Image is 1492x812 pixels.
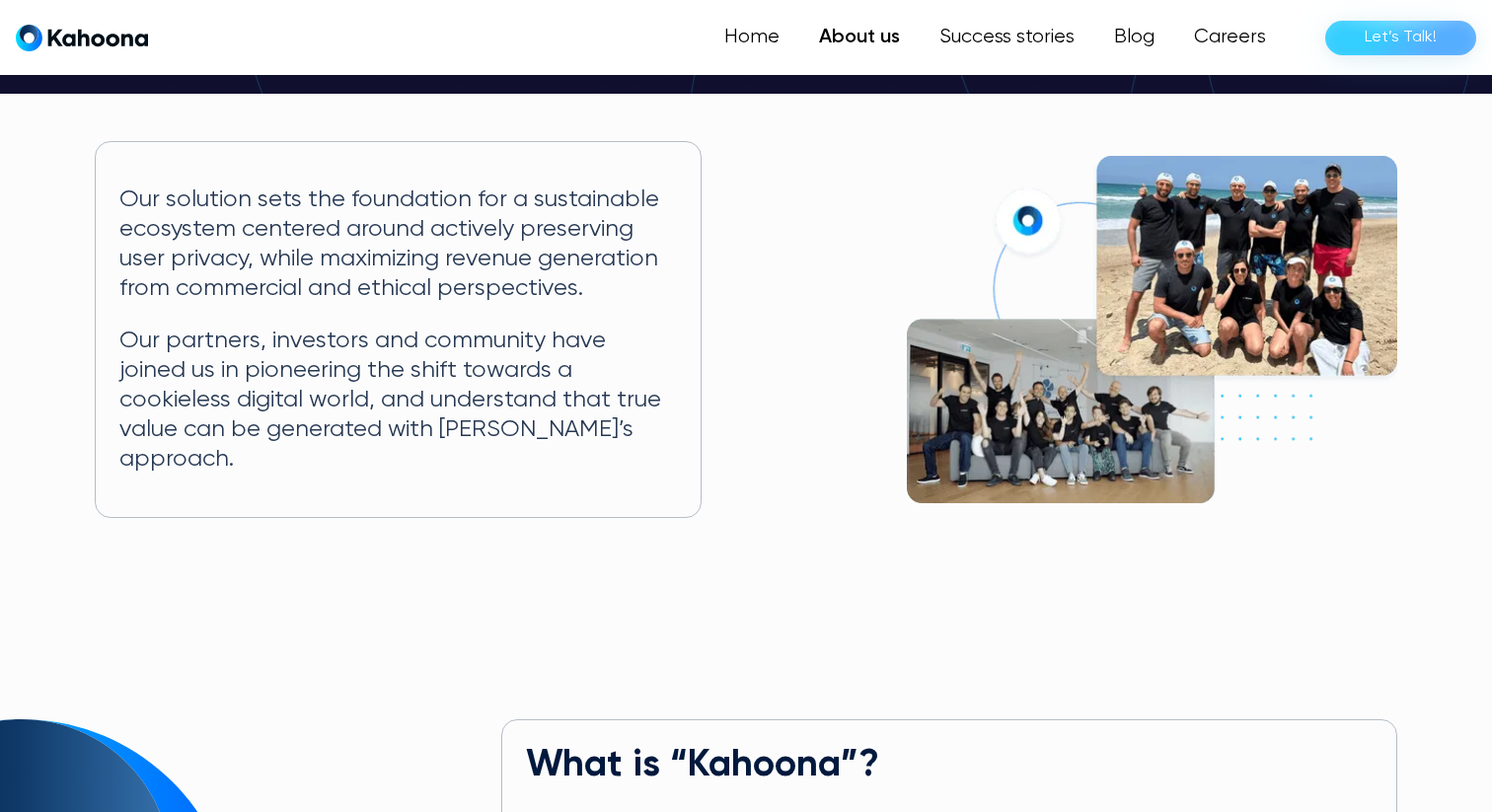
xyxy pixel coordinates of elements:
[1094,18,1174,57] a: Blog
[1365,22,1437,53] div: Let’s Talk!
[920,18,1094,57] a: Success stories
[119,185,677,303] p: Our solution sets the foundation for a sustainable ecosystem centered around actively preserving ...
[119,327,677,474] p: Our partners, investors and community have joined us in pioneering the shift towards a cookieless...
[1325,21,1476,55] a: Let’s Talk!
[705,18,799,57] a: Home
[526,744,1373,789] h2: What is “Kahoona”?
[799,18,920,57] a: About us
[16,24,148,52] a: home
[1174,18,1286,57] a: Careers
